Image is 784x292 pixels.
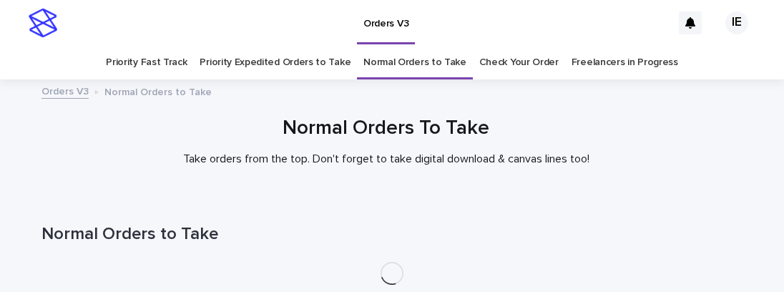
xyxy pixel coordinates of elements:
[104,83,212,99] p: Normal Orders to Take
[29,9,57,37] img: stacker-logo-s-only.png
[200,46,351,79] a: Priority Expedited Orders to Take
[363,46,466,79] a: Normal Orders to Take
[106,46,187,79] a: Priority Fast Track
[725,11,748,34] div: IE
[479,46,559,79] a: Check Your Order
[100,152,672,166] p: Take orders from the top. Don't forget to take digital download & canvas lines too!
[41,82,89,99] a: Orders V3
[41,224,743,245] h1: Normal Orders to Take
[36,117,737,141] h1: Normal Orders To Take
[572,46,678,79] a: Freelancers in Progress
